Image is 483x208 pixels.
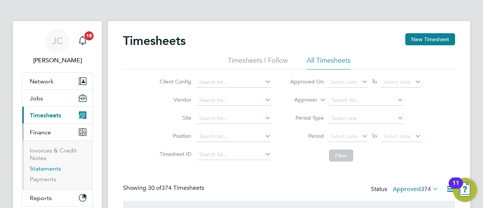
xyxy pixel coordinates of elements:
[197,77,271,88] input: Search for...
[157,96,191,103] label: Vendor
[30,194,52,202] span: Reports
[383,133,411,140] span: Select date
[452,183,459,193] div: 11
[157,133,191,139] label: Position
[290,78,324,85] label: Approved On
[290,133,324,139] label: Period
[369,77,379,86] span: To
[148,184,162,192] span: 30 of
[30,176,56,183] a: Payments
[383,79,411,85] span: Select date
[52,36,63,46] span: JC
[283,96,317,104] label: Approver
[30,147,77,162] a: Invoices & Credit Notes
[22,73,92,89] button: Network
[148,184,204,192] span: 374 Timesheets
[307,56,351,69] li: All Timesheets
[453,178,477,202] button: Open Resource Center, 11 new notifications
[22,124,92,140] button: Finance
[123,33,186,48] h2: Timesheets
[393,185,438,193] label: Approved
[85,31,94,40] span: 18
[330,133,357,140] span: Select date
[228,56,288,69] li: Timesheets I Follow
[197,149,271,160] input: Search for...
[22,140,92,189] div: Finance
[30,78,54,85] span: Network
[329,113,403,124] input: Select one
[22,190,92,206] button: Reports
[157,78,191,85] label: Client Config
[197,95,271,106] input: Search for...
[22,107,92,123] button: Timesheets
[371,184,440,195] div: Status
[30,129,51,136] span: Finance
[75,29,90,53] a: 18
[197,131,271,142] input: Search for...
[330,79,357,85] span: Select date
[30,165,61,172] a: Statements
[421,185,431,193] span: 374
[329,149,353,162] button: Filter
[197,113,271,124] input: Search for...
[22,56,93,65] span: Jodene Collis-Smith
[369,131,379,141] span: To
[30,95,43,102] span: Jobs
[22,90,92,106] button: Jobs
[290,114,324,121] label: Period Type
[30,112,61,119] span: Timesheets
[123,184,206,192] div: Showing
[405,33,455,45] button: New Timesheet
[157,114,191,121] label: Site
[22,29,93,65] a: JC[PERSON_NAME]
[157,151,191,157] label: Timesheet ID
[329,95,403,106] input: Search for...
